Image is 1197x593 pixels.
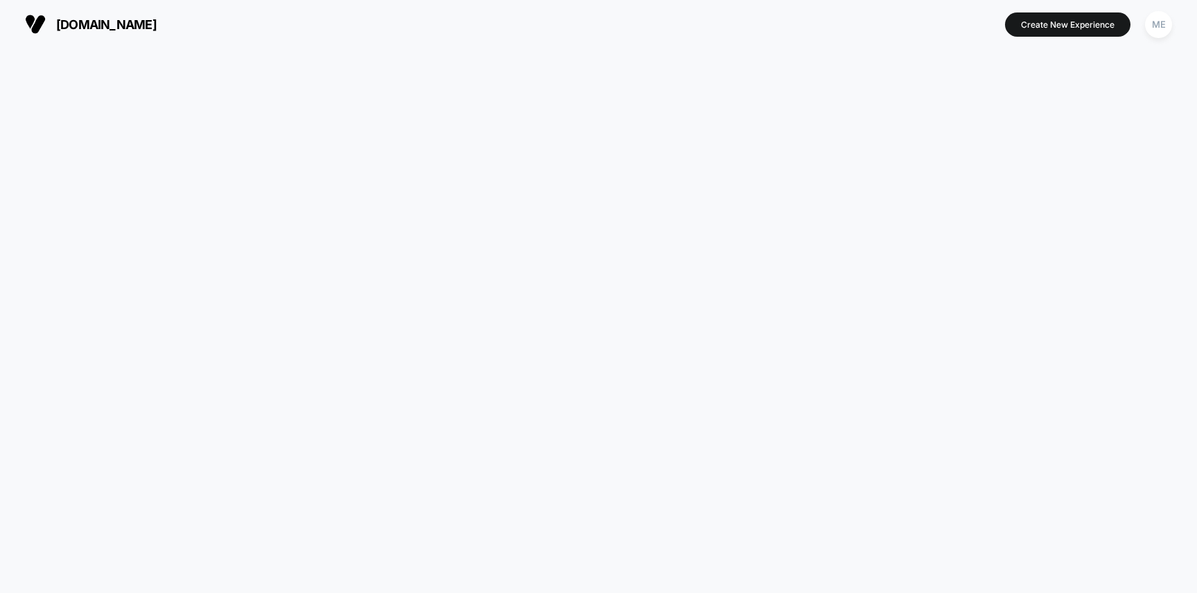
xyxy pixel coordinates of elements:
button: Create New Experience [1005,12,1130,37]
div: ME [1145,11,1172,38]
span: [DOMAIN_NAME] [56,17,157,32]
button: [DOMAIN_NAME] [21,13,161,35]
button: ME [1141,10,1176,39]
img: Visually logo [25,14,46,35]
